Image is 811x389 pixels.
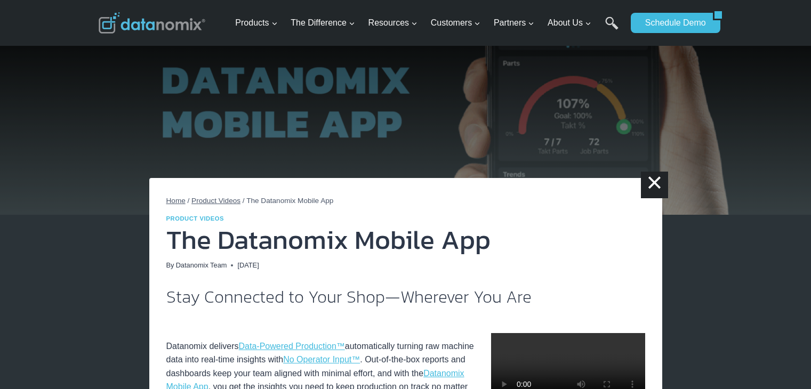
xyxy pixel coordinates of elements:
[166,288,645,305] h2: Stay Connected to Your Shop—Wherever You Are
[291,16,355,30] span: The Difference
[605,17,619,40] a: Search
[246,197,333,205] span: The Datanomix Mobile App
[99,12,205,34] img: Datanomix
[631,13,713,33] a: Schedule Demo
[176,261,227,269] a: Datanomix Team
[283,355,360,364] a: No Operator Input™
[166,260,174,271] span: By
[231,6,625,40] nav: Primary Navigation
[243,197,245,205] span: /
[239,342,345,351] a: Data-Powered Production™
[191,197,240,205] a: Product Videos
[641,172,668,198] a: ×
[188,197,190,205] span: /
[166,226,645,253] h1: The Datanomix Mobile App
[431,16,480,30] span: Customers
[166,197,186,205] a: Home
[494,16,534,30] span: Partners
[166,215,224,222] a: Product Videos
[548,16,591,30] span: About Us
[235,16,277,30] span: Products
[166,195,645,207] nav: Breadcrumbs
[368,16,417,30] span: Resources
[237,260,259,271] time: [DATE]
